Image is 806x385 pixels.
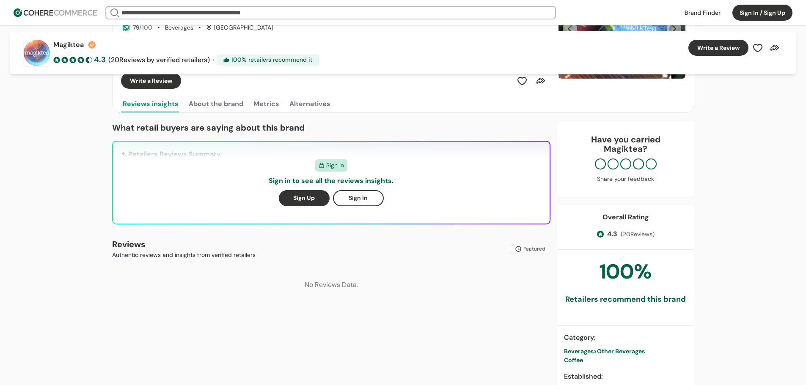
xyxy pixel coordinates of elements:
[566,135,686,153] div: Have you carried
[326,161,344,170] span: Sign In
[523,245,545,253] span: Featured
[187,96,245,112] button: About the brand
[112,251,256,259] p: Authentic reviews and insights from verified retailers
[563,22,577,36] button: Previous Slide
[564,371,688,382] div: Established :
[600,257,652,287] div: 100 %
[566,144,686,153] p: Magiktea ?
[564,347,688,365] a: Beverages>Other BeveragesCoffee
[121,73,181,89] button: Write a Review
[165,23,193,32] div: Beverages
[602,212,649,222] div: Overall Rating
[597,347,645,355] span: Other Beverages
[566,175,686,183] div: Share your feedback
[206,23,273,32] div: [GEOGRAPHIC_DATA]
[621,230,655,239] span: ( 20 Reviews)
[565,294,686,305] div: Retailers recommend this brand
[133,24,139,31] span: 79
[564,333,688,343] div: Category :
[139,24,152,31] span: /100
[269,176,393,186] p: Sign in to see all the reviews insights.
[14,8,97,17] img: Cohere Logo
[333,190,384,206] button: Sign In
[112,239,146,250] b: Reviews
[594,347,597,355] span: >
[732,5,792,21] button: Sign In / Sign Up
[667,22,681,36] button: Next Slide
[252,96,281,112] button: Metrics
[288,96,332,112] button: Alternatives
[112,121,550,134] p: What retail buyers are saying about this brand
[121,96,180,112] button: Reviews insights
[279,190,330,206] button: Sign Up
[564,347,594,355] span: Beverages
[607,229,617,239] span: 4.3
[112,266,550,303] div: No Reviews Data.
[564,356,688,365] div: Coffee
